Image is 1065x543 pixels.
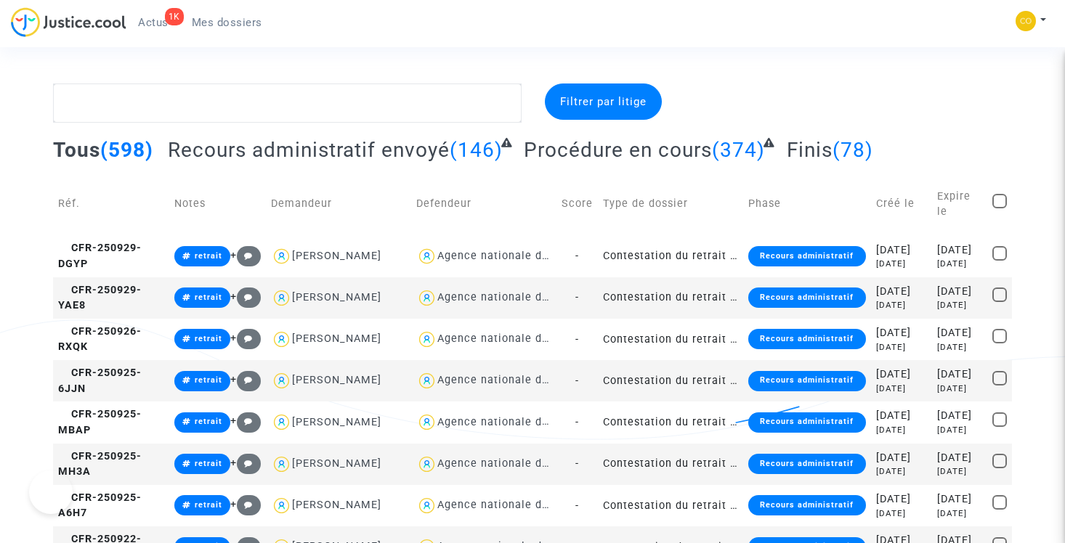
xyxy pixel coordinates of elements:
a: Mes dossiers [180,12,274,33]
td: Contestation du retrait de [PERSON_NAME] par l'ANAH (mandataire) [598,319,743,360]
span: - [575,333,579,346]
div: Recours administratif [748,412,865,433]
img: icon-user.svg [416,370,437,391]
td: Defendeur [411,173,556,235]
div: Agence nationale de l'habitat [437,457,597,470]
div: [DATE] [876,242,927,258]
img: icon-user.svg [271,329,292,350]
div: [DATE] [937,408,982,424]
div: [DATE] [937,341,982,354]
span: CFR-250929-DGYP [58,242,142,270]
span: retrait [195,293,222,302]
div: Recours administratif [748,495,865,515]
img: icon-user.svg [271,495,292,516]
span: - [575,250,579,262]
div: [DATE] [937,424,982,436]
div: [DATE] [937,299,982,311]
img: icon-user.svg [416,246,437,267]
img: icon-user.svg [416,454,437,475]
span: retrait [195,417,222,426]
div: [DATE] [937,325,982,341]
div: [DATE] [876,284,927,300]
span: + [230,249,262,261]
div: Agence nationale de l'habitat [437,291,597,303]
span: Finis [787,138,833,162]
span: (146) [450,138,503,162]
div: [PERSON_NAME] [292,250,381,262]
div: [PERSON_NAME] [292,374,381,386]
img: icon-user.svg [271,412,292,433]
span: (598) [100,138,153,162]
div: [DATE] [876,299,927,311]
span: CFR-250926-RXQK [58,325,142,354]
div: [PERSON_NAME] [292,499,381,511]
span: retrait [195,459,222,468]
span: + [230,332,262,344]
div: Recours administratif [748,287,865,308]
span: CFR-250925-A6H7 [58,491,142,520]
div: [DATE] [937,450,982,466]
span: CFR-250925-6JJN [58,367,142,395]
div: 1K [165,8,184,25]
div: [DATE] [937,258,982,270]
span: CFR-250925-MH3A [58,450,142,478]
div: [DATE] [876,450,927,466]
div: [DATE] [937,491,982,507]
td: Réf. [53,173,169,235]
td: Phase [743,173,870,235]
span: Filtrer par litige [560,95,647,108]
iframe: Help Scout Beacon - Open [29,470,73,514]
div: [DATE] [876,465,927,478]
span: Procédure en cours [524,138,712,162]
span: + [230,373,262,385]
td: Expire le [932,173,987,235]
div: [PERSON_NAME] [292,291,381,303]
span: + [230,498,262,510]
div: Agence nationale de l'habitat [437,374,597,386]
img: icon-user.svg [416,495,437,516]
span: Actus [138,16,169,29]
span: Recours administratif envoyé [168,138,450,162]
span: CFR-250925-MBAP [58,408,142,436]
td: Créé le [871,173,932,235]
img: icon-user.svg [271,370,292,391]
span: + [230,290,262,303]
div: [DATE] [876,367,927,383]
img: icon-user.svg [271,454,292,475]
img: icon-user.svg [271,287,292,309]
div: Agence nationale de l'habitat [437,332,597,345]
td: Score [556,173,598,235]
a: 1KActus [126,12,180,33]
span: - [575,416,579,428]
span: retrait [195,500,222,510]
td: Contestation du retrait de [PERSON_NAME] par l'ANAH (mandataire) [598,444,743,485]
div: [DATE] [937,242,982,258]
div: Recours administratif [748,329,865,349]
img: 5a13cfc393247f09c958b2f13390bacc [1016,11,1036,31]
div: Recours administratif [748,246,865,266]
div: [DATE] [937,284,982,300]
div: Agence nationale de l'habitat [437,499,597,511]
img: jc-logo.svg [11,7,126,37]
td: Notes [169,173,266,235]
div: [PERSON_NAME] [292,416,381,428]
span: + [230,415,262,427]
td: Contestation du retrait de [PERSON_NAME] par l'ANAH (mandataire) [598,360,743,401]
div: [DATE] [876,383,927,395]
div: [DATE] [937,507,982,520]
div: [DATE] [876,491,927,507]
div: [DATE] [876,341,927,354]
div: Recours administratif [748,371,865,391]
div: [PERSON_NAME] [292,457,381,470]
td: Contestation du retrait de [PERSON_NAME] par l'ANAH (mandataire) [598,235,743,277]
td: Demandeur [266,173,411,235]
img: icon-user.svg [416,287,437,309]
span: + [230,457,262,469]
div: [PERSON_NAME] [292,332,381,345]
div: [DATE] [937,367,982,383]
div: [DATE] [876,325,927,341]
img: icon-user.svg [416,412,437,433]
div: [DATE] [876,258,927,270]
div: [DATE] [876,507,927,520]
div: [DATE] [937,383,982,395]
